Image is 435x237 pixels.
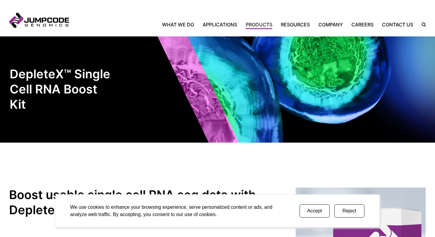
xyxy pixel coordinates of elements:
[9,188,281,218] h2: Boost usable single cell RNA seq data with DepleteX™
[347,21,378,28] a: Careers
[241,21,277,28] a: Products
[69,21,417,28] nav: Primary Navigation
[314,21,347,28] a: Company
[198,21,241,28] a: Applications
[378,21,417,28] a: Contact Us
[417,22,426,27] label: Search the site.
[70,205,272,217] span: We use cookies to enhance your browsing experience, serve personalized content or ads, and analyz...
[300,204,330,218] button: Accept
[334,204,364,218] button: Reject
[10,67,111,112] h1: DepleteX™ Single Cell RNA Boost Kit
[162,21,198,28] a: What We Do
[277,21,314,28] a: Resources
